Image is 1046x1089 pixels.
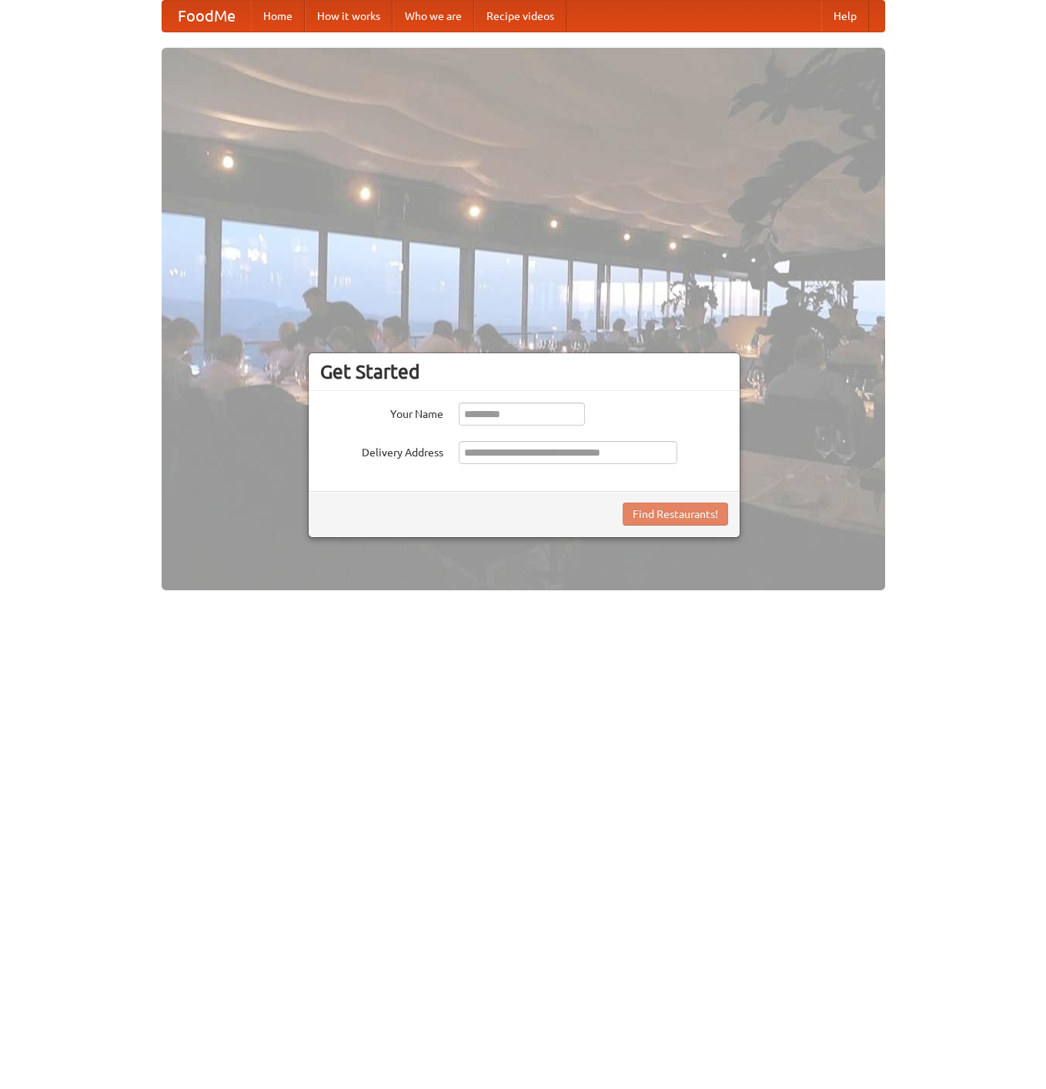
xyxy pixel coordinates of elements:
[320,441,443,460] label: Delivery Address
[305,1,393,32] a: How it works
[821,1,869,32] a: Help
[393,1,474,32] a: Who we are
[320,360,728,383] h3: Get Started
[251,1,305,32] a: Home
[474,1,566,32] a: Recipe videos
[623,503,728,526] button: Find Restaurants!
[162,1,251,32] a: FoodMe
[320,403,443,422] label: Your Name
